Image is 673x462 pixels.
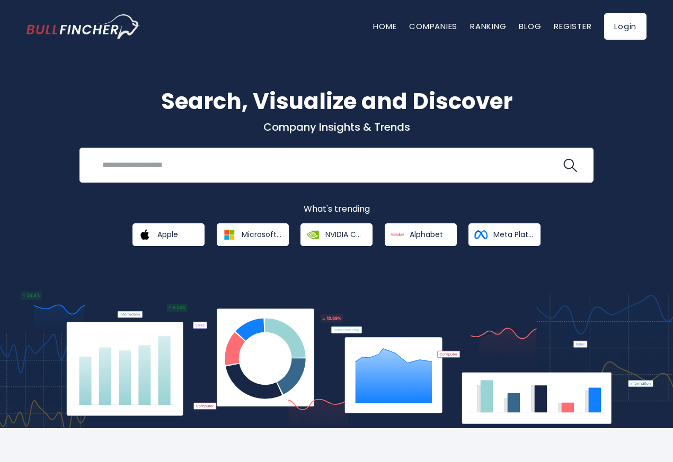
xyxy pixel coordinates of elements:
span: Apple [157,230,178,239]
span: NVIDIA Corporation [325,230,365,239]
a: NVIDIA Corporation [300,223,373,246]
p: Company Insights & Trends [26,120,647,134]
a: Meta Platforms [468,223,541,246]
img: bullfincher logo [26,14,140,39]
a: Microsoft Corporation [217,223,289,246]
a: Blog [519,21,541,32]
span: Alphabet [410,230,443,239]
a: Login [604,13,647,40]
span: Meta Platforms [493,230,533,239]
a: Home [373,21,396,32]
span: Microsoft Corporation [242,230,281,239]
a: Companies [409,21,457,32]
h1: Search, Visualize and Discover [26,85,647,118]
a: Apple [132,223,205,246]
a: Alphabet [385,223,457,246]
a: Register [554,21,591,32]
a: Ranking [470,21,506,32]
img: search icon [563,159,577,173]
p: What's trending [26,204,647,215]
a: Go to homepage [26,14,140,39]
